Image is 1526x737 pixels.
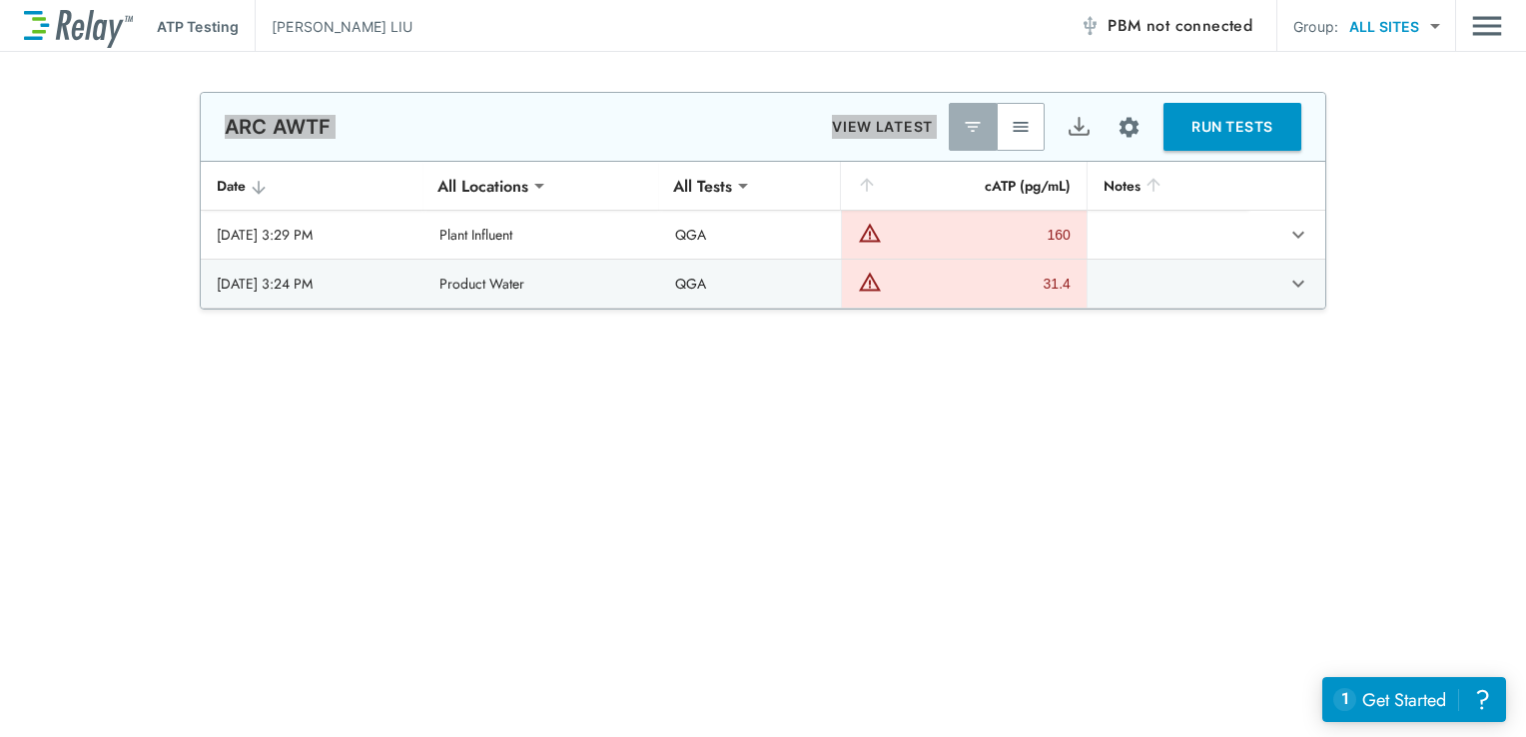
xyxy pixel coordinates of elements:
[1281,267,1315,301] button: expand row
[1472,7,1502,45] button: Main menu
[423,211,659,259] td: Plant Influent
[24,5,133,48] img: LuminUltra Relay
[423,166,542,206] div: All Locations
[225,115,331,139] p: ARC AWTF
[1322,677,1506,722] iframe: Resource center
[659,211,841,259] td: QGA
[659,260,841,308] td: QGA
[1146,14,1252,37] span: not connected
[1103,101,1155,154] button: Site setup
[832,115,933,139] p: VIEW LATEST
[1080,16,1100,36] img: Offline Icon
[1163,103,1301,151] button: RUN TESTS
[963,117,983,137] img: Latest
[887,225,1071,245] div: 160
[1281,218,1315,252] button: expand row
[858,221,882,245] img: Warning
[201,162,1325,309] table: sticky table
[201,162,423,211] th: Date
[1011,117,1031,137] img: View All
[887,274,1071,294] div: 31.4
[1472,7,1502,45] img: Drawer Icon
[1117,115,1142,140] img: Settings Icon
[1108,12,1252,40] span: PBM
[1067,115,1092,140] img: Export Icon
[857,174,1071,198] div: cATP (pg/mL)
[1293,16,1338,37] p: Group:
[217,225,407,245] div: [DATE] 3:29 PM
[157,16,239,37] p: ATP Testing
[423,260,659,308] td: Product Water
[1104,174,1232,198] div: Notes
[272,16,412,37] p: [PERSON_NAME] LIU
[217,274,407,294] div: [DATE] 3:24 PM
[1072,6,1260,46] button: PBM not connected
[659,166,746,206] div: All Tests
[1055,103,1103,151] button: Export
[858,270,882,294] img: Warning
